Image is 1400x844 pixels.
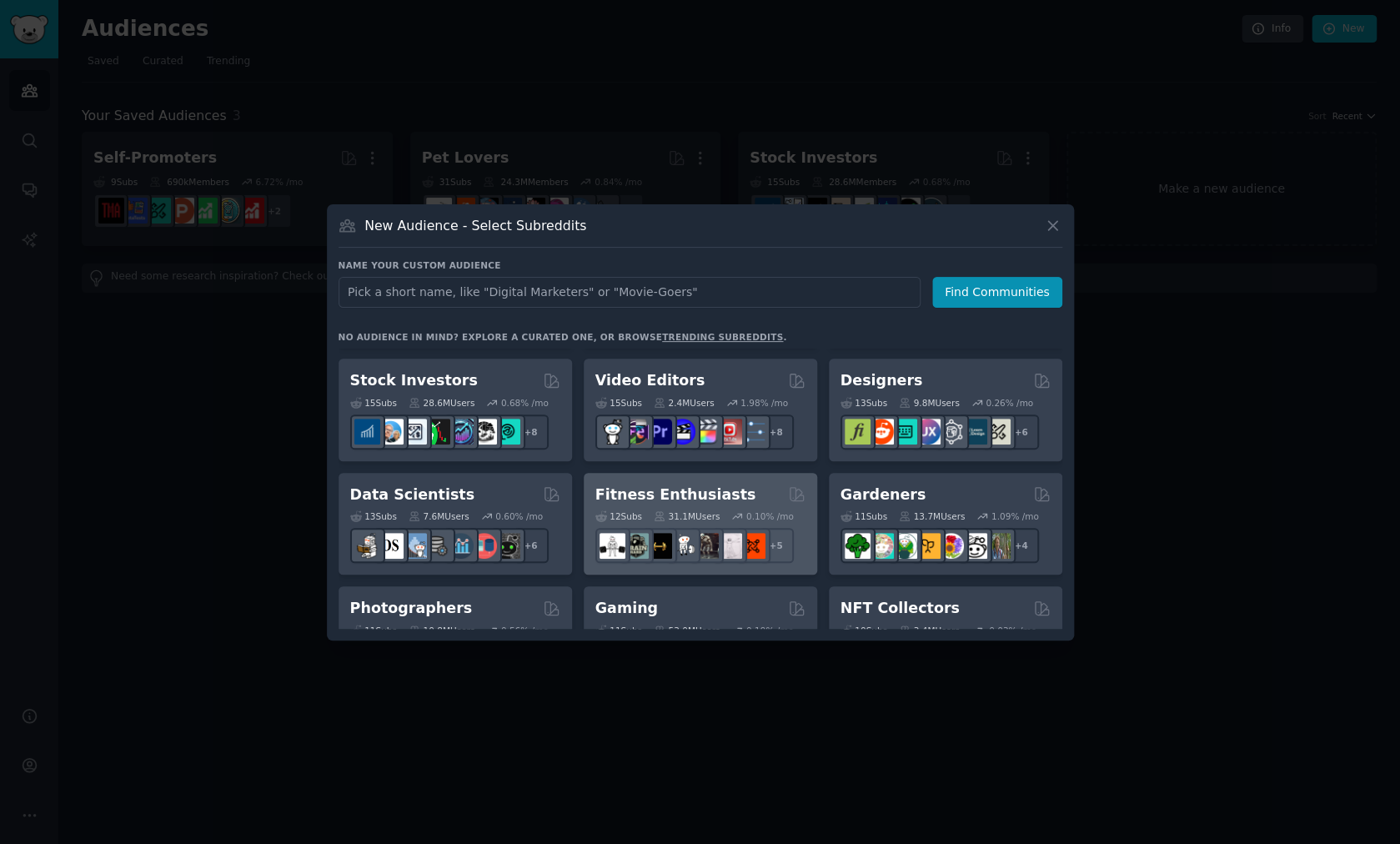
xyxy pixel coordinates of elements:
[670,419,695,445] img: VideoEditors
[986,397,1033,409] div: 0.26 % /mo
[961,533,987,559] img: UrbanGardening
[623,419,649,445] img: editors
[845,533,871,559] img: vegetablegardening
[740,397,788,409] div: 1.98 % /mo
[495,510,543,522] div: 0.60 % /mo
[623,533,649,559] img: GymMotivation
[595,397,642,409] div: 15 Sub s
[350,397,397,409] div: 15 Sub s
[662,332,783,342] a: trending subreddits
[938,533,964,559] img: flowers
[595,625,642,636] div: 11 Sub s
[471,533,497,559] img: datasets
[891,419,917,445] img: UI_Design
[350,510,397,522] div: 13 Sub s
[716,533,742,559] img: physicaltherapy
[1004,528,1039,563] div: + 4
[424,533,450,559] img: dataengineering
[961,419,987,445] img: learndesign
[409,625,474,636] div: 10.8M Users
[841,510,887,522] div: 11 Sub s
[339,277,921,308] input: Pick a short name, like "Digital Marketers" or "Movie-Goers"
[716,419,742,445] img: Youtubevideo
[364,217,586,234] h3: New Audience - Select Subreddits
[991,510,1039,522] div: 1.09 % /mo
[845,419,871,445] img: typography
[350,370,478,391] h2: Stock Investors
[494,533,520,559] img: data
[471,419,497,445] img: swingtrading
[915,533,941,559] img: GardeningUK
[350,485,474,505] h2: Data Scientists
[759,528,794,563] div: + 5
[868,533,894,559] img: succulents
[409,397,474,409] div: 28.6M Users
[899,510,965,522] div: 13.7M Users
[746,510,794,522] div: 0.10 % /mo
[915,419,941,445] img: UXDesign
[693,533,719,559] img: fitness30plus
[986,625,1036,636] div: -0.03 % /mo
[985,419,1011,445] img: UX_Design
[595,485,756,505] h2: Fitness Enthusiasts
[899,625,960,636] div: 3.4M Users
[378,419,404,445] img: ValueInvesting
[409,510,469,522] div: 7.6M Users
[401,533,427,559] img: statistics
[646,419,672,445] img: premiere
[600,419,625,445] img: gopro
[841,370,923,391] h2: Designers
[448,419,474,445] img: StocksAndTrading
[378,533,404,559] img: datascience
[514,528,549,563] div: + 6
[841,397,887,409] div: 13 Sub s
[841,485,926,505] h2: Gardeners
[350,625,397,636] div: 11 Sub s
[938,419,964,445] img: userexperience
[501,397,549,409] div: 0.68 % /mo
[595,598,658,619] h2: Gaming
[841,598,960,619] h2: NFT Collectors
[985,533,1011,559] img: GardenersWorld
[448,533,474,559] img: analytics
[841,625,887,636] div: 10 Sub s
[891,533,917,559] img: SavageGarden
[424,419,450,445] img: Trading
[868,419,894,445] img: logodesign
[600,533,625,559] img: GYM
[339,331,787,343] div: No audience in mind? Explore a curated one, or browse .
[494,419,520,445] img: technicalanalysis
[514,414,549,450] div: + 8
[354,419,380,445] img: dividends
[693,419,719,445] img: finalcutpro
[595,370,705,391] h2: Video Editors
[746,625,794,636] div: 0.19 % /mo
[401,419,427,445] img: Forex
[350,598,473,619] h2: Photographers
[932,277,1062,308] button: Find Communities
[740,419,765,445] img: postproduction
[654,510,720,522] div: 31.1M Users
[654,625,720,636] div: 53.0M Users
[740,533,765,559] img: personaltraining
[646,533,672,559] img: workout
[339,259,1062,271] h3: Name your custom audience
[654,397,715,409] div: 2.4M Users
[501,625,549,636] div: 0.56 % /mo
[354,533,380,559] img: MachineLearning
[670,533,695,559] img: weightroom
[1004,414,1039,450] div: + 6
[899,397,960,409] div: 9.8M Users
[759,414,794,450] div: + 8
[595,510,642,522] div: 12 Sub s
